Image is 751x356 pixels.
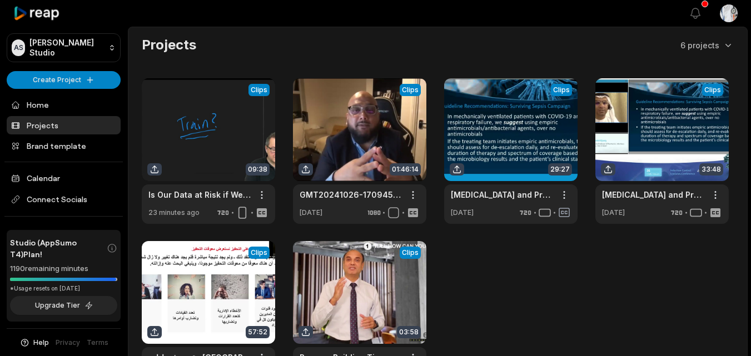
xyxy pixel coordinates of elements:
button: Help [19,338,49,348]
a: [MEDICAL_DATA] and Practical Aspects of Managing Antibi ‑ Made with FlexClip [451,189,553,200]
p: [PERSON_NAME] Studio [29,38,104,58]
span: Studio (AppSumo T4) Plan! [10,237,107,260]
a: Home [7,96,121,114]
a: Calendar [7,169,121,187]
button: 6 projects [680,39,734,51]
div: *Usage resets on [DATE] [10,284,117,293]
div: AS [12,39,25,56]
span: Help [33,338,49,348]
a: Terms [87,338,108,348]
a: [MEDICAL_DATA] and Practical Considerstions for Antibiotic Stewardship - Virtual Medical Academy [602,189,704,200]
button: Create Project [7,71,121,89]
a: Is Our Data at Risk if We Upload it to Generative AI_ - Coursera [148,189,251,200]
a: Projects [7,116,121,134]
a: Brand template [7,137,121,155]
h2: Projects [142,36,196,54]
a: GMT20241026-170945_Recording_1686x768 (1) [300,189,402,200]
span: Connect Socials [7,189,121,209]
button: Upgrade Tier [10,296,117,315]
div: 1190 remaining minutes [10,263,117,274]
a: Privacy [56,338,80,348]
